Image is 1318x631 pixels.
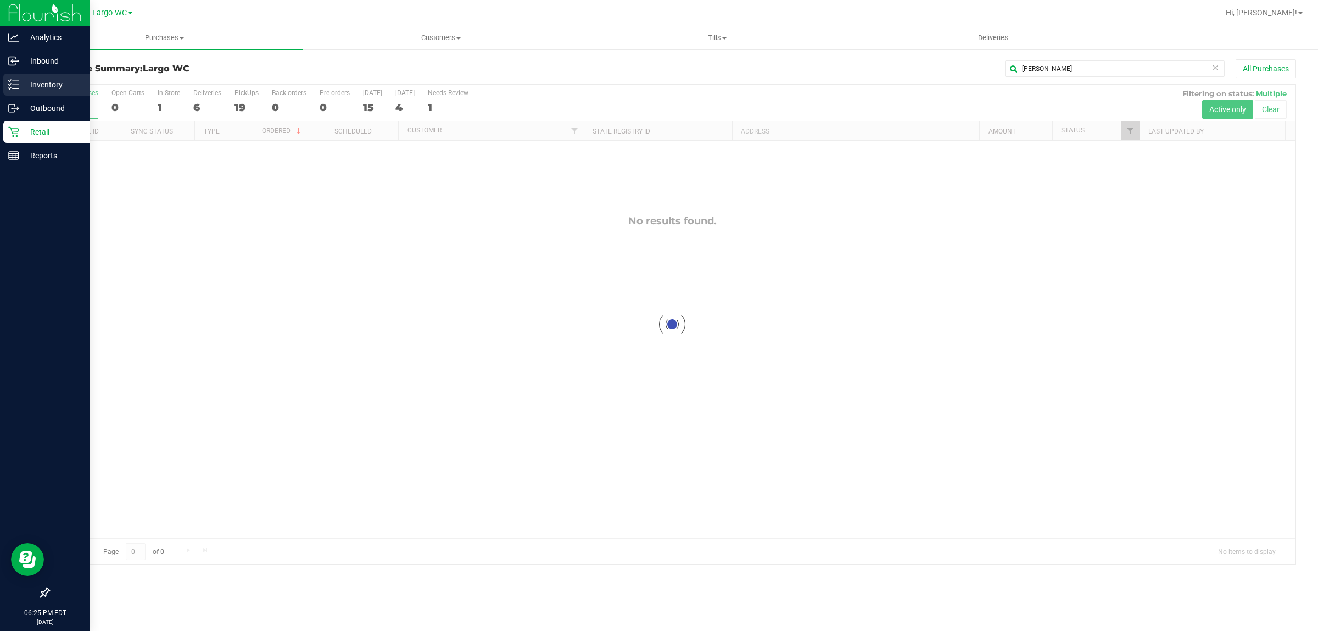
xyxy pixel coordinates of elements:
span: Tills [579,33,855,43]
p: Retail [19,125,85,139]
inline-svg: Analytics [8,32,19,43]
p: [DATE] [5,618,85,626]
p: Outbound [19,102,85,115]
span: Hi, [PERSON_NAME]! [1226,8,1297,17]
h3: Purchase Summary: [48,64,464,74]
p: Reports [19,149,85,162]
span: Purchases [26,33,303,43]
span: Clear [1211,60,1219,75]
a: Deliveries [855,26,1131,49]
span: Largo WC [143,63,189,74]
span: Deliveries [963,33,1023,43]
inline-svg: Inbound [8,56,19,67]
button: All Purchases [1236,59,1296,78]
p: Inventory [19,78,85,91]
input: Search Purchase ID, Original ID, State Registry ID or Customer Name... [1005,60,1225,77]
span: Largo WC [92,8,127,18]
inline-svg: Retail [8,126,19,137]
span: Customers [303,33,578,43]
a: Purchases [26,26,303,49]
a: Customers [303,26,579,49]
inline-svg: Inventory [8,79,19,90]
inline-svg: Outbound [8,103,19,114]
p: Inbound [19,54,85,68]
p: 06:25 PM EDT [5,608,85,618]
inline-svg: Reports [8,150,19,161]
iframe: Resource center [11,543,44,576]
a: Tills [579,26,855,49]
p: Analytics [19,31,85,44]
